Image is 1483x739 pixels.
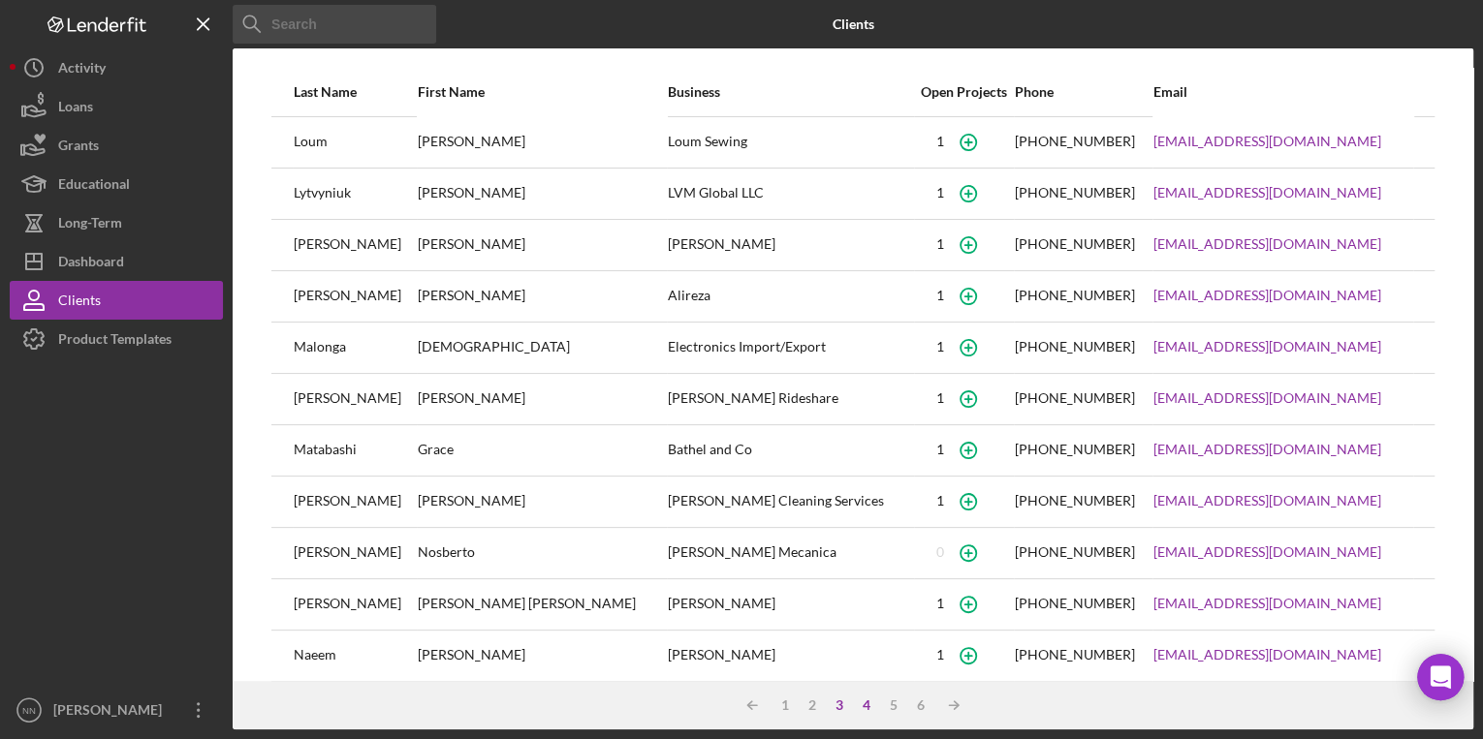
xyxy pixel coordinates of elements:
[233,5,436,44] input: Search
[10,281,223,320] button: Clients
[1153,288,1381,303] a: [EMAIL_ADDRESS][DOMAIN_NAME]
[294,529,416,577] div: [PERSON_NAME]
[10,165,223,203] a: Educational
[294,118,416,167] div: Loum
[668,221,913,269] div: [PERSON_NAME]
[668,169,913,218] div: LVM Global LLC
[936,185,944,200] div: 1
[1015,596,1135,611] div: [PHONE_NUMBER]
[1015,288,1135,303] div: [PHONE_NUMBER]
[10,48,223,87] button: Activity
[936,493,944,508] div: 1
[936,339,944,354] div: 1
[418,426,666,475] div: Grace
[58,126,99,169] div: Grants
[1153,442,1381,457] a: [EMAIL_ADDRESS][DOMAIN_NAME]
[1417,654,1464,700] div: Open Intercom Messenger
[1153,647,1381,662] a: [EMAIL_ADDRESS][DOMAIN_NAME]
[668,426,913,475] div: Bathel and Co
[294,323,416,372] div: Malonga
[294,221,416,269] div: [PERSON_NAME]
[936,596,944,611] div: 1
[418,84,666,100] div: First Name
[1015,390,1135,406] div: [PHONE_NUMBER]
[668,375,913,423] div: [PERSON_NAME] Rideshare
[668,272,913,321] div: Alireza
[418,529,666,577] div: Nosberto
[294,84,416,100] div: Last Name
[418,375,666,423] div: [PERSON_NAME]
[418,477,666,526] div: [PERSON_NAME]
[936,544,944,560] div: 0
[48,691,174,734] div: [PERSON_NAME]
[58,48,106,92] div: Activity
[58,203,122,247] div: Long-Term
[668,118,913,167] div: Loum Sewing
[668,84,913,100] div: Business
[1153,493,1381,508] a: [EMAIL_ADDRESS][DOMAIN_NAME]
[1015,339,1135,354] div: [PHONE_NUMBER]
[1015,493,1135,508] div: [PHONE_NUMBER]
[668,477,913,526] div: [PERSON_NAME] Cleaning Services
[1153,236,1381,252] a: [EMAIL_ADDRESS][DOMAIN_NAME]
[668,580,913,629] div: [PERSON_NAME]
[22,705,36,716] text: NN
[1153,185,1381,200] a: [EMAIL_ADDRESS][DOMAIN_NAME]
[294,580,416,629] div: [PERSON_NAME]
[936,390,944,406] div: 1
[10,242,223,281] button: Dashboard
[418,118,666,167] div: [PERSON_NAME]
[668,631,913,680] div: [PERSON_NAME]
[772,697,799,713] div: 1
[1015,185,1135,200] div: [PHONE_NUMBER]
[418,323,666,372] div: [DEMOGRAPHIC_DATA]
[294,426,416,475] div: Matabashi
[1153,84,1412,100] div: Email
[1015,544,1135,560] div: [PHONE_NUMBER]
[1153,134,1381,149] a: [EMAIL_ADDRESS][DOMAIN_NAME]
[833,16,874,32] b: Clients
[294,169,416,218] div: Lytvyniuk
[418,169,666,218] div: [PERSON_NAME]
[1015,84,1152,100] div: Phone
[668,323,913,372] div: Electronics Import/Export
[10,320,223,358] button: Product Templates
[10,126,223,165] button: Grants
[1015,134,1135,149] div: [PHONE_NUMBER]
[10,87,223,126] button: Loans
[10,203,223,242] button: Long-Term
[58,87,93,131] div: Loans
[1153,544,1381,560] a: [EMAIL_ADDRESS][DOMAIN_NAME]
[853,697,880,713] div: 4
[418,580,666,629] div: [PERSON_NAME] [PERSON_NAME]
[1153,339,1381,354] a: [EMAIL_ADDRESS][DOMAIN_NAME]
[10,691,223,729] button: NN[PERSON_NAME]
[907,697,934,713] div: 6
[294,375,416,423] div: [PERSON_NAME]
[58,242,124,286] div: Dashboard
[799,697,826,713] div: 2
[936,647,944,662] div: 1
[418,631,666,680] div: [PERSON_NAME]
[1015,647,1135,662] div: [PHONE_NUMBER]
[936,236,944,252] div: 1
[58,281,101,324] div: Clients
[936,134,944,149] div: 1
[58,165,130,208] div: Educational
[826,697,853,713] div: 3
[915,84,1013,100] div: Open Projects
[418,221,666,269] div: [PERSON_NAME]
[1015,442,1135,457] div: [PHONE_NUMBER]
[936,288,944,303] div: 1
[1015,236,1135,252] div: [PHONE_NUMBER]
[294,272,416,321] div: [PERSON_NAME]
[418,272,666,321] div: [PERSON_NAME]
[294,631,416,680] div: Naeem
[294,477,416,526] div: [PERSON_NAME]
